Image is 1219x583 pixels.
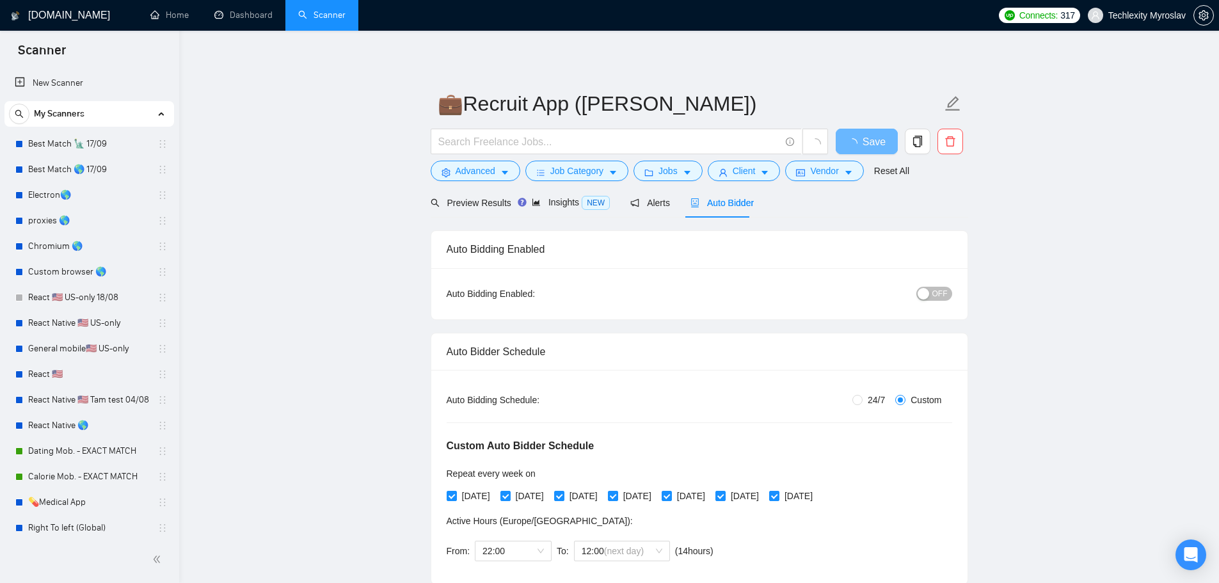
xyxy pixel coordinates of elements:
span: folder [644,168,653,177]
button: folderJobscaret-down [633,161,703,181]
span: 12:00 [582,541,662,561]
span: double-left [152,553,165,566]
button: search [9,104,29,124]
span: From: [447,546,470,556]
a: searchScanner [298,10,346,20]
a: Dating Mob. - EXACT MATCH [28,438,150,464]
a: General mobile🇺🇸 US-only [28,336,150,362]
div: Tooltip anchor [516,196,528,208]
span: Advanced [456,164,495,178]
span: Insights [532,197,610,207]
span: (next day) [604,546,644,556]
input: Search Freelance Jobs... [438,134,780,150]
button: delete [937,129,963,154]
span: info-circle [786,138,794,146]
span: user [719,168,728,177]
span: [DATE] [457,489,495,503]
span: holder [157,164,168,175]
span: Alerts [630,198,670,208]
span: holder [157,318,168,328]
a: proxies 🌎 [28,208,150,234]
div: Auto Bidding Enabled [447,231,952,268]
span: NEW [582,196,610,210]
span: Jobs [658,164,678,178]
span: My Scanners [34,101,84,127]
span: Job Category [550,164,603,178]
span: delete [938,136,962,147]
button: setting [1193,5,1214,26]
div: Auto Bidder Schedule [447,333,952,370]
span: holder [157,241,168,252]
span: holder [157,344,168,354]
span: [DATE] [672,489,710,503]
span: notification [630,198,639,207]
span: Repeat every week on [447,468,536,479]
span: ( 14 hours) [675,546,713,556]
h5: Custom Auto Bidder Schedule [447,438,594,454]
span: loading [809,138,821,150]
span: holder [157,420,168,431]
span: [DATE] [618,489,657,503]
span: [DATE] [726,489,764,503]
span: Vendor [810,164,838,178]
span: 24/7 [863,393,890,407]
a: New Scanner [15,70,164,96]
li: New Scanner [4,70,174,96]
div: Auto Bidding Schedule: [447,393,615,407]
a: Right To left (Global) [28,515,150,541]
span: [DATE] [564,489,603,503]
button: idcardVendorcaret-down [785,161,863,181]
input: Scanner name... [438,88,942,120]
button: Save [836,129,898,154]
span: setting [1194,10,1213,20]
span: holder [157,267,168,277]
span: 22:00 [482,541,544,561]
span: OFF [932,287,948,301]
button: settingAdvancedcaret-down [431,161,520,181]
span: bars [536,168,545,177]
span: search [10,109,29,118]
button: copy [905,129,930,154]
div: Auto Bidding Enabled: [447,287,615,301]
span: Custom [905,393,946,407]
a: React 🇺🇸 US-only 18/08 [28,285,150,310]
span: [DATE] [511,489,549,503]
span: 317 [1060,8,1074,22]
span: Save [863,134,886,150]
span: copy [905,136,930,147]
a: React Native 🇺🇸 Tam test 04/08 [28,387,150,413]
button: userClientcaret-down [708,161,781,181]
a: React 🇺🇸 [28,362,150,387]
span: idcard [796,168,805,177]
div: Open Intercom Messenger [1175,539,1206,570]
a: Chromium 🌎 [28,234,150,259]
a: Best Match 🌎 17/09 [28,157,150,182]
span: holder [157,292,168,303]
span: holder [157,139,168,149]
span: To: [557,546,569,556]
a: dashboardDashboard [214,10,273,20]
span: holder [157,446,168,456]
a: Electron🌎 [28,182,150,208]
span: robot [690,198,699,207]
button: barsJob Categorycaret-down [525,161,628,181]
span: holder [157,497,168,507]
span: caret-down [609,168,617,177]
a: Custom browser 🌎 [28,259,150,285]
span: holder [157,216,168,226]
a: Reset All [874,164,909,178]
span: holder [157,369,168,379]
span: holder [157,472,168,482]
span: Auto Bidder [690,198,754,208]
span: setting [442,168,450,177]
span: search [431,198,440,207]
span: Connects: [1019,8,1058,22]
span: holder [157,523,168,533]
span: Active Hours ( Europe/[GEOGRAPHIC_DATA] ): [447,516,633,526]
a: Best Match 🗽 17/09 [28,131,150,157]
span: user [1091,11,1100,20]
span: caret-down [500,168,509,177]
a: React Native 🌎 [28,413,150,438]
span: Client [733,164,756,178]
span: [DATE] [779,489,818,503]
